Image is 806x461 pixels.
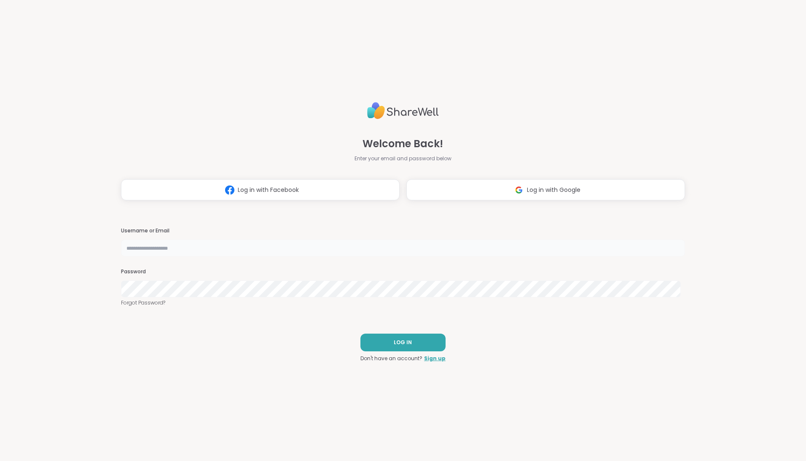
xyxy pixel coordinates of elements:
span: Log in with Facebook [238,186,299,194]
img: ShareWell Logo [367,99,439,123]
img: ShareWell Logomark [222,182,238,198]
button: Log in with Google [406,179,685,200]
a: Forgot Password? [121,299,685,307]
h3: Username or Email [121,227,685,235]
span: Welcome Back! [363,136,443,151]
a: Sign up [424,355,446,362]
span: Enter your email and password below [355,155,451,162]
button: Log in with Facebook [121,179,400,200]
span: Don't have an account? [360,355,422,362]
span: Log in with Google [527,186,580,194]
h3: Password [121,268,685,275]
button: LOG IN [360,334,446,351]
img: ShareWell Logomark [511,182,527,198]
span: LOG IN [394,339,412,346]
